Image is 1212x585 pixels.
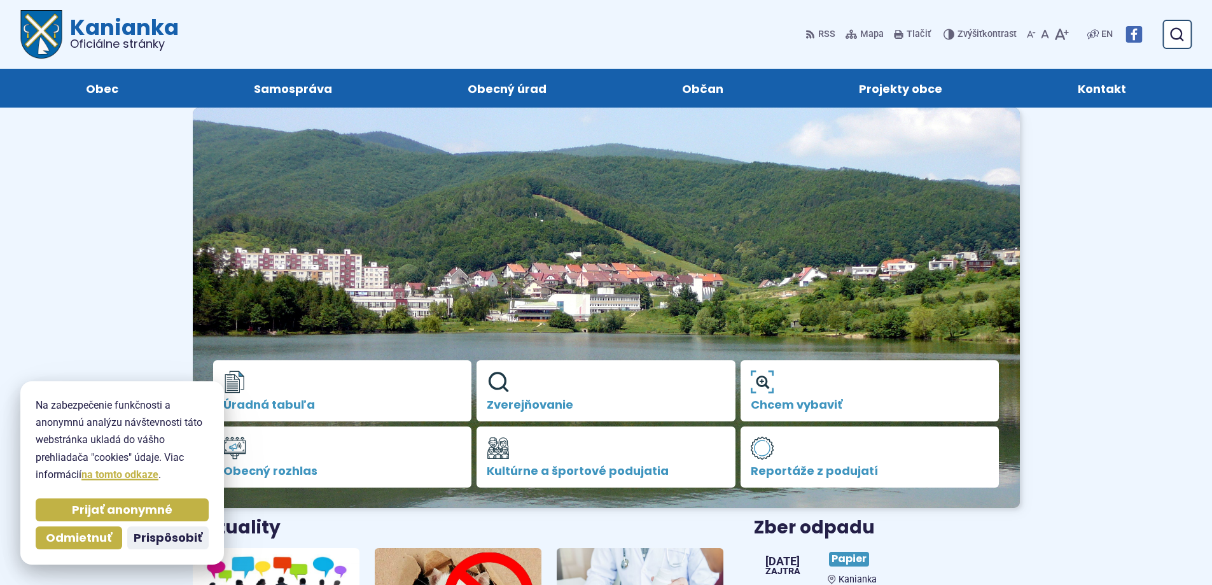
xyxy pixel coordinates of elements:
a: Kultúrne a športové podujatia [477,426,735,488]
h1: Kanianka [62,17,179,50]
a: Reportáže z podujatí [741,426,1000,488]
span: Občan [682,69,723,108]
button: Zvýšiťkontrast [944,21,1019,48]
button: Zväčšiť veľkosť písma [1052,21,1071,48]
span: Kanianka [839,574,877,585]
span: RSS [818,27,835,42]
button: Prispôsobiť [127,526,209,549]
a: Logo Kanianka, prejsť na domovskú stránku. [20,10,179,59]
button: Odmietnuť [36,526,122,549]
button: Nastaviť pôvodnú veľkosť písma [1038,21,1052,48]
a: Úradná tabuľa [213,360,472,421]
span: Prispôsobiť [134,531,202,546]
span: Samospráva [254,69,332,108]
a: Kontakt [1023,69,1181,108]
span: Mapa [860,27,884,42]
span: Zverejňovanie [487,398,725,411]
span: Kultúrne a športové podujatia [487,465,725,477]
span: Papier [829,552,869,567]
span: Oficiálne stránky [70,38,179,50]
span: Prijať anonymné [72,503,172,518]
button: Zmenšiť veľkosť písma [1024,21,1038,48]
span: Zvýšiť [958,29,982,39]
a: Papier Kanianka [DATE] Zajtra [754,547,1019,585]
span: Obecný rozhlas [223,465,462,477]
img: Prejsť na Facebook stránku [1125,26,1142,43]
span: Úradná tabuľa [223,398,462,411]
a: Mapa [843,21,886,48]
span: Projekty obce [859,69,942,108]
span: Obecný úrad [468,69,547,108]
a: Obec [31,69,173,108]
span: Kontakt [1078,69,1126,108]
a: Zverejňovanie [477,360,735,421]
h3: Aktuality [193,518,281,538]
button: Prijať anonymné [36,498,209,521]
p: Na zabezpečenie funkčnosti a anonymnú analýzu návštevnosti táto webstránka ukladá do vášho prehli... [36,397,209,483]
a: Projekty obce [804,69,998,108]
button: Tlačiť [891,21,933,48]
span: Reportáže z podujatí [751,465,989,477]
a: Občan [627,69,779,108]
a: RSS [805,21,838,48]
a: EN [1099,27,1115,42]
a: Obecný úrad [412,69,601,108]
span: Odmietnuť [46,531,112,546]
a: Obecný rozhlas [213,426,472,488]
span: Obec [86,69,118,108]
a: Samospráva [199,69,387,108]
span: Zajtra [765,567,800,576]
a: Chcem vybaviť [741,360,1000,421]
span: kontrast [958,29,1017,40]
img: Prejsť na domovskú stránku [20,10,62,59]
span: EN [1101,27,1113,42]
span: Tlačiť [907,29,931,40]
a: na tomto odkaze [81,469,158,481]
h3: Zber odpadu [754,518,1019,538]
span: Chcem vybaviť [751,398,989,411]
span: [DATE] [765,556,800,567]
